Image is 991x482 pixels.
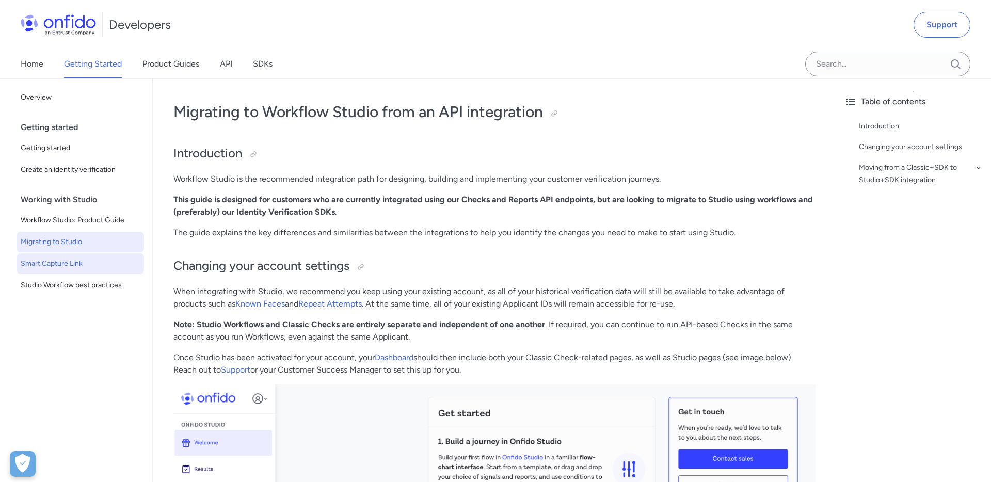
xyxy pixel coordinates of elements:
[21,279,140,292] span: Studio Workflow best practices
[21,117,148,138] div: Getting started
[173,351,816,376] p: Once Studio has been activated for your account, your should then include both your Classic Check...
[17,232,144,252] a: Migrating to Studio
[17,253,144,274] a: Smart Capture Link
[173,195,813,217] strong: This guide is designed for customers who are currently integrated using our Checks and Reports AP...
[64,50,122,78] a: Getting Started
[142,50,199,78] a: Product Guides
[173,102,816,122] h1: Migrating to Workflow Studio from an API integration
[844,95,983,108] div: Table of contents
[10,451,36,477] button: Open Preferences
[17,275,144,296] a: Studio Workflow best practices
[859,141,983,153] a: Changing your account settings
[21,236,140,248] span: Migrating to Studio
[21,258,140,270] span: Smart Capture Link
[173,173,816,185] p: Workflow Studio is the recommended integration path for designing, building and implementing your...
[21,142,140,154] span: Getting started
[173,227,816,239] p: The guide explains the key differences and similarities between the integrations to help you iden...
[173,194,816,218] p: .
[21,91,140,104] span: Overview
[220,50,232,78] a: API
[17,138,144,158] a: Getting started
[805,52,970,76] input: Onfido search input field
[173,319,545,329] strong: Note: Studio Workflows and Classic Checks are entirely separate and independent of one another
[21,189,148,210] div: Working with Studio
[298,299,362,309] a: Repeat Attempts
[17,87,144,108] a: Overview
[859,162,983,186] a: Moving from a Classic+SDK to Studio+SDK integration
[375,352,413,362] a: Dashboard
[17,159,144,180] a: Create an identity verification
[173,285,816,310] p: When integrating with Studio, we recommend you keep using your existing account, as all of your h...
[21,214,140,227] span: Workflow Studio: Product Guide
[235,299,285,309] a: Known Faces
[859,120,983,133] a: Introduction
[173,318,816,343] p: . If required, you can continue to run API-based Checks in the same account as you run Workflows,...
[17,210,144,231] a: Workflow Studio: Product Guide
[253,50,273,78] a: SDKs
[109,17,171,33] h1: Developers
[10,451,36,477] div: Cookie Preferences
[173,258,816,275] h2: Changing your account settings
[914,12,970,38] a: Support
[21,14,96,35] img: Onfido Logo
[173,145,816,163] h2: Introduction
[21,50,43,78] a: Home
[21,164,140,176] span: Create an identity verification
[221,365,250,375] a: Support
